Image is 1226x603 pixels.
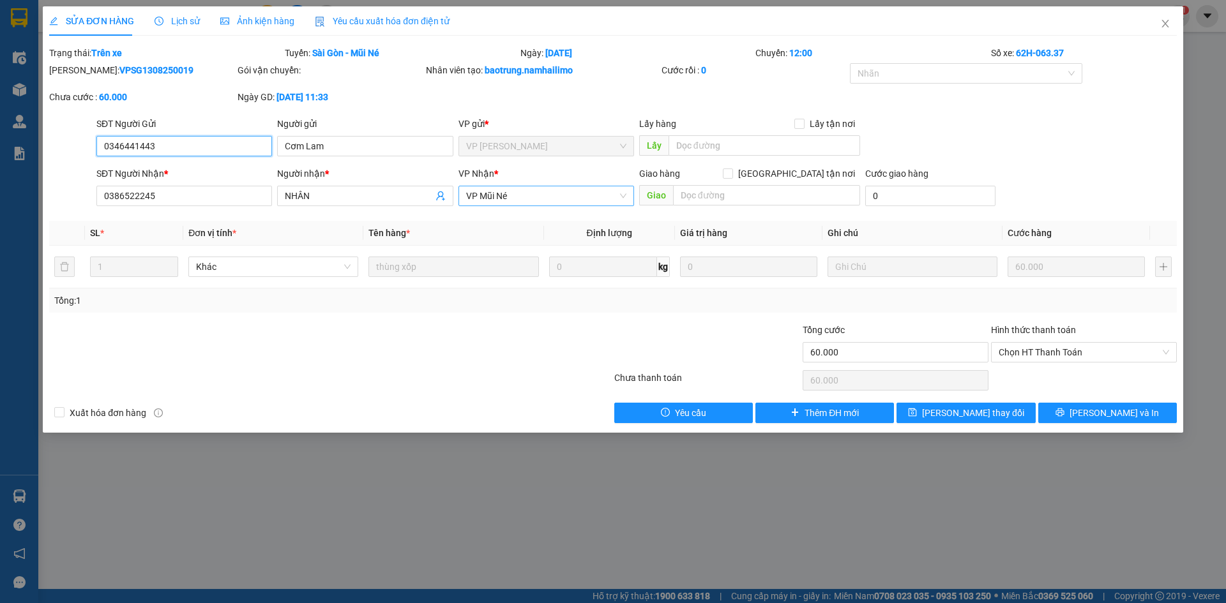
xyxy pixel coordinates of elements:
input: Dọc đường [673,185,860,205]
span: Lịch sử [155,16,200,26]
span: Yêu cầu xuất hóa đơn điện tử [315,16,450,26]
button: save[PERSON_NAME] thay đổi [897,403,1035,423]
div: Ngày GD: [238,90,423,104]
span: SL [90,228,100,238]
button: delete [54,257,75,277]
span: VP Phạm Ngũ Lão [466,137,626,156]
div: Nhân viên tạo: [426,63,659,77]
span: save [908,408,917,418]
b: Trên xe [91,48,122,58]
span: Xuất hóa đơn hàng [64,406,151,420]
span: Tổng cước [803,325,845,335]
span: clock-circle [155,17,163,26]
input: Ghi Chú [828,257,997,277]
span: picture [220,17,229,26]
input: 0 [1008,257,1145,277]
div: Tuyến: [284,46,519,60]
div: Gói vận chuyển: [238,63,423,77]
div: Ngày: [519,46,755,60]
button: plusThêm ĐH mới [755,403,894,423]
span: Lấy hàng [639,119,676,129]
div: Trạng thái: [48,46,284,60]
span: plus [791,408,799,418]
b: [DATE] [545,48,572,58]
span: edit [49,17,58,26]
button: printer[PERSON_NAME] và In [1038,403,1177,423]
span: user-add [435,191,446,201]
span: Giao hàng [639,168,680,179]
span: Giao [639,185,673,205]
div: Người gửi [277,117,453,131]
input: 0 [680,257,817,277]
b: [DATE] 11:33 [276,92,328,102]
div: VP gửi [458,117,634,131]
span: [PERSON_NAME] và In [1070,406,1159,420]
div: [PERSON_NAME]: [49,63,235,77]
span: Tên hàng [368,228,410,238]
b: baotrung.namhailimo [485,65,573,75]
div: Người nhận [277,167,453,181]
span: close [1160,19,1170,29]
b: 0 [701,65,706,75]
span: exclamation-circle [661,408,670,418]
span: Chọn HT Thanh Toán [999,343,1169,362]
span: Khác [196,257,351,276]
span: [GEOGRAPHIC_DATA] tận nơi [733,167,860,181]
b: Sài Gòn - Mũi Né [312,48,379,58]
div: Chưa cước : [49,90,235,104]
span: Lấy [639,135,669,156]
span: printer [1056,408,1064,418]
div: SĐT Người Gửi [96,117,272,131]
label: Hình thức thanh toán [991,325,1076,335]
b: 12:00 [789,48,812,58]
input: VD: Bàn, Ghế [368,257,538,277]
span: Yêu cầu [675,406,706,420]
div: Chuyến: [754,46,990,60]
span: Cước hàng [1008,228,1052,238]
b: 60.000 [99,92,127,102]
th: Ghi chú [822,221,1003,246]
input: Cước giao hàng [865,186,995,206]
button: Close [1147,6,1183,42]
img: icon [315,17,325,27]
div: SĐT Người Nhận [96,167,272,181]
b: VPSG1308250019 [119,65,193,75]
span: Ảnh kiện hàng [220,16,294,26]
span: SỬA ĐƠN HÀNG [49,16,134,26]
span: VP Nhận [458,168,494,179]
span: VP Mũi Né [466,186,626,205]
button: plus [1155,257,1172,277]
div: Cước rồi : [662,63,847,77]
span: Đơn vị tính [188,228,236,238]
span: kg [657,257,670,277]
span: Giá trị hàng [680,228,727,238]
span: Thêm ĐH mới [805,406,859,420]
div: Chưa thanh toán [613,371,801,393]
span: Định lượng [587,228,632,238]
button: exclamation-circleYêu cầu [614,403,753,423]
div: Số xe: [990,46,1178,60]
span: info-circle [154,408,163,417]
b: 62H-063.37 [1016,48,1064,58]
span: Lấy tận nơi [805,117,860,131]
input: Dọc đường [669,135,860,156]
span: [PERSON_NAME] thay đổi [922,406,1024,420]
div: Tổng: 1 [54,294,473,308]
label: Cước giao hàng [865,168,928,179]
